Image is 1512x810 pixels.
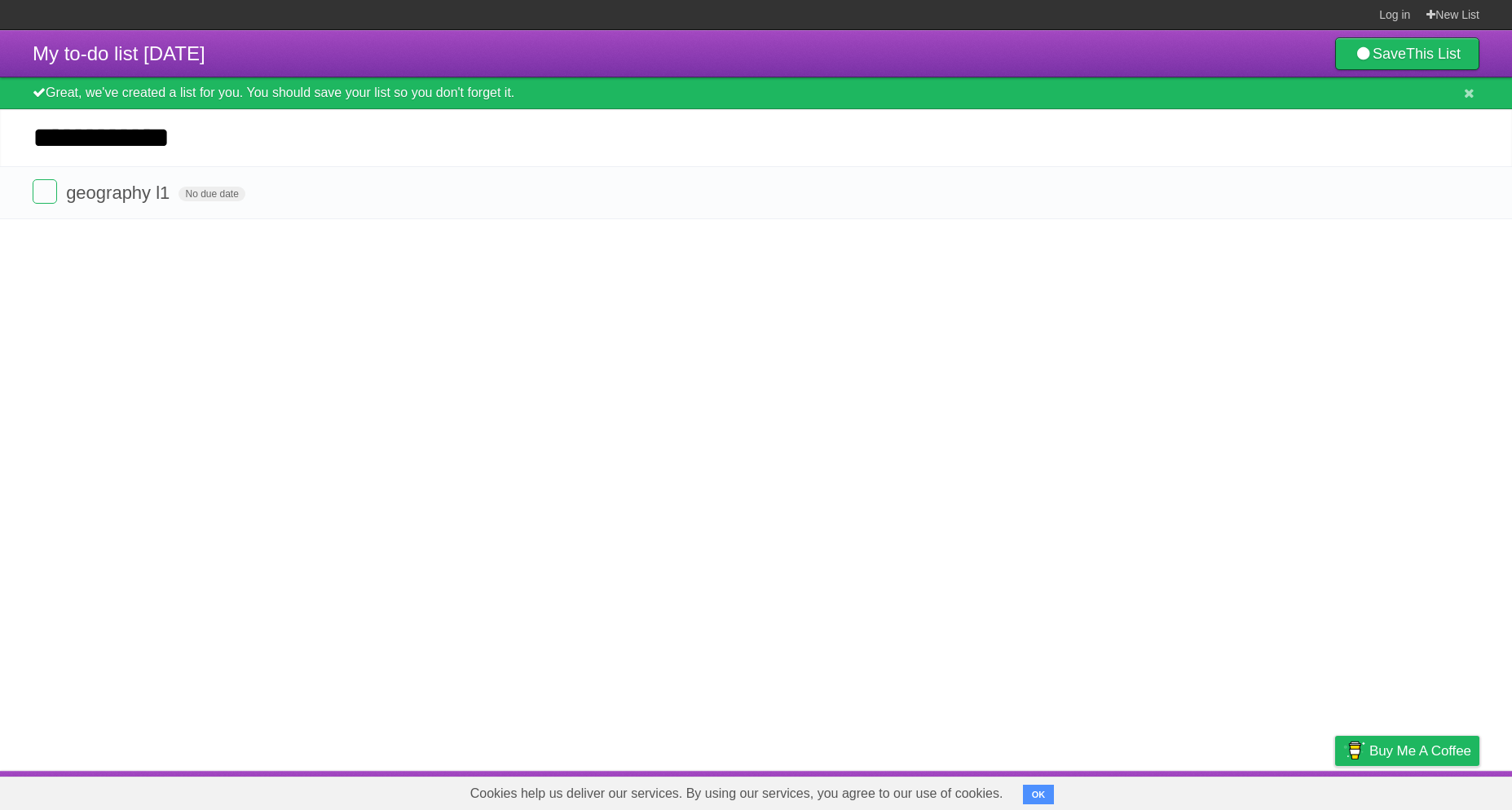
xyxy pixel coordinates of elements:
[1369,737,1471,765] span: Buy me a coffee
[179,187,245,201] span: No due date
[1406,46,1461,62] b: This List
[1343,737,1365,764] img: Buy me a coffee
[1023,785,1055,804] button: OK
[33,42,205,64] span: My to-do list [DATE]
[1335,736,1479,766] a: Buy me a coffee
[1118,775,1153,806] a: About
[1335,37,1479,70] a: SaveThis List
[66,183,174,203] span: geography l1
[1314,775,1356,806] a: Privacy
[1377,775,1479,806] a: Suggest a feature
[454,777,1020,810] span: Cookies help us deliver our services. By using our services, you agree to our use of cookies.
[33,179,57,204] label: Done
[1172,775,1238,806] a: Developers
[1259,775,1294,806] a: Terms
